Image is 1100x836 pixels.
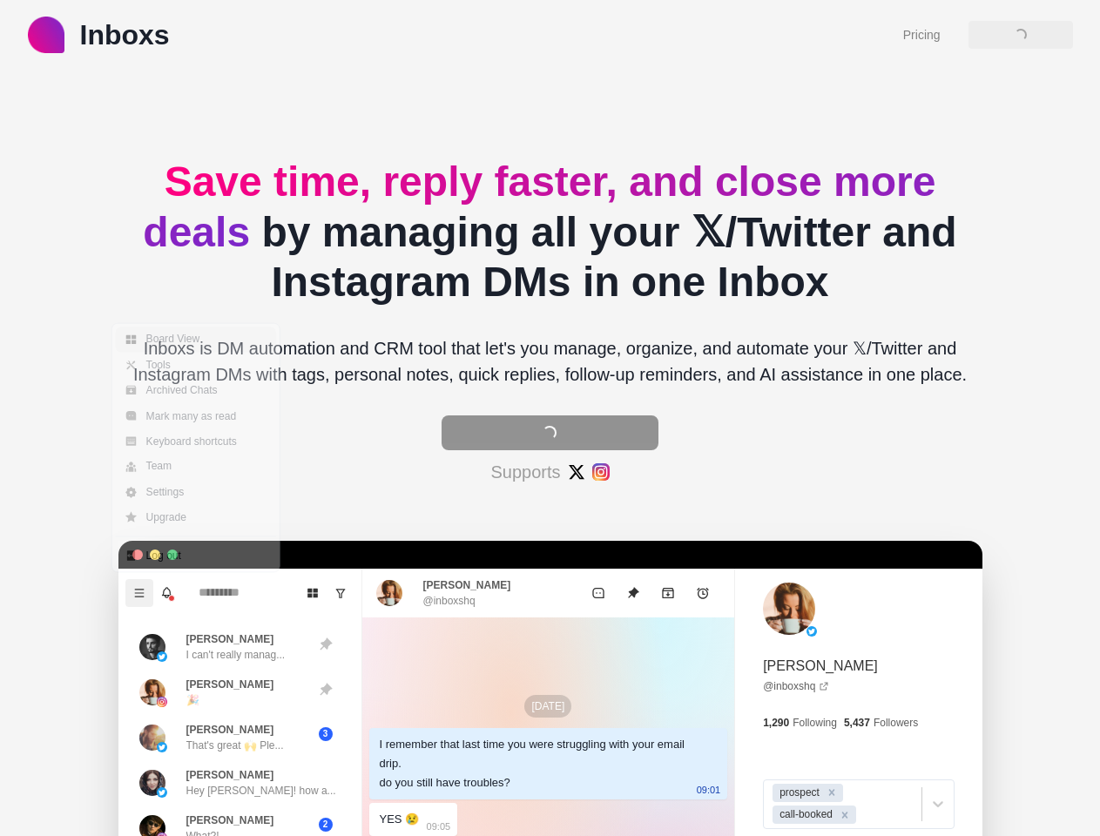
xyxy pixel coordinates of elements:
button: Show unread conversations [327,579,354,607]
p: [PERSON_NAME] [423,577,511,593]
p: Supports [490,459,560,485]
img: # [568,463,585,481]
p: Inboxs is DM automation and CRM tool that let's you manage, organize, and automate your 𝕏/Twitter... [118,335,982,388]
img: # [592,463,610,481]
a: Pricing [903,26,941,44]
p: Followers [874,715,918,731]
div: Remove prospect [822,784,841,802]
img: picture [139,770,165,796]
button: Add reminder [685,576,720,610]
p: 5,437 [844,715,870,731]
p: [PERSON_NAME] [763,656,878,677]
button: Archive [651,576,685,610]
p: @inboxshq [423,593,476,609]
img: picture [157,787,167,798]
div: I remember that last time you were struggling with your email drip. do you still have troubles? [380,735,690,792]
img: picture [157,697,167,707]
button: Unpin [616,576,651,610]
p: I can't really manag... [186,647,286,663]
button: Board View [299,579,327,607]
button: Mark as unread [581,576,616,610]
img: picture [806,626,817,637]
img: picture [376,580,402,606]
img: picture [139,679,165,705]
div: prospect [774,784,822,802]
p: 09:05 [427,817,451,836]
img: picture [139,725,165,751]
div: Remove call-booked [835,806,854,824]
img: picture [157,742,167,752]
p: That's great 🙌 Ple... [186,738,284,753]
p: Following [793,715,837,731]
p: 1,290 [763,715,789,731]
p: [PERSON_NAME] [186,631,274,647]
a: logoInboxs [28,14,170,56]
img: picture [139,634,165,660]
p: [PERSON_NAME] [186,677,274,692]
span: Save time, reply faster, and close more deals [143,158,935,255]
p: Inboxs [80,14,170,56]
button: Notifications [153,579,181,607]
a: @inboxshq [763,678,829,694]
img: logo [28,17,64,53]
span: 3 [319,727,333,741]
img: picture [157,651,167,662]
p: [PERSON_NAME] [186,722,274,738]
p: 09:01 [697,780,721,799]
button: Menu [125,579,153,607]
p: 🎉 [186,692,199,708]
h2: by managing all your 𝕏/Twitter and Instagram DMs in one Inbox [118,157,982,307]
p: Hey [PERSON_NAME]! how a... [186,783,336,799]
p: [PERSON_NAME] [186,767,274,783]
p: [DATE] [524,695,571,718]
img: picture [763,583,815,635]
p: [PERSON_NAME] [186,812,274,828]
span: 2 [319,818,333,832]
div: YES 😢 [380,810,420,829]
div: call-booked [774,806,835,824]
